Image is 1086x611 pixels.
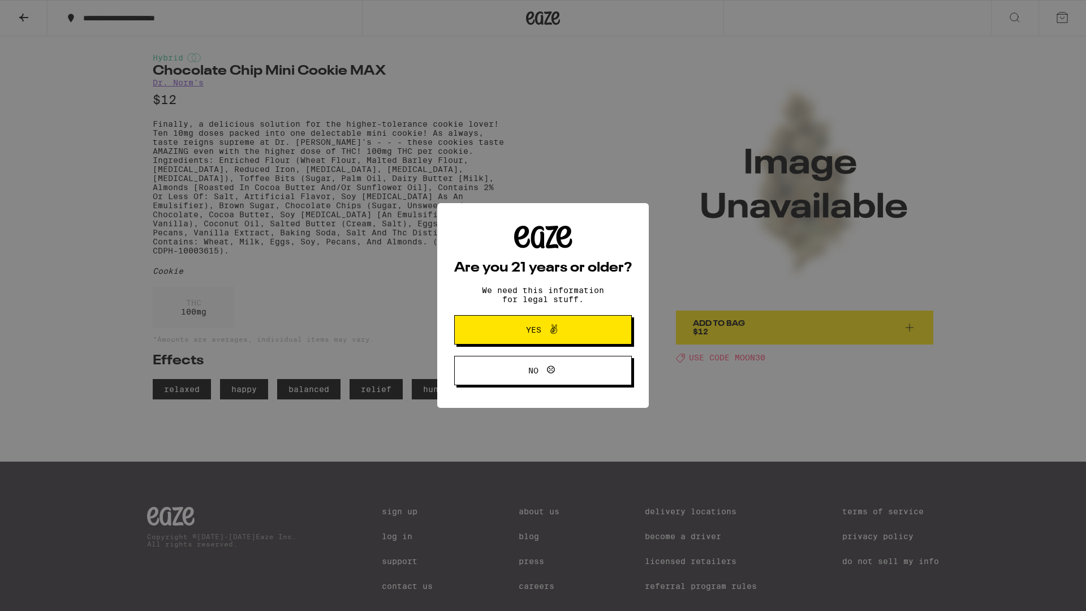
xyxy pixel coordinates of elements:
[528,367,538,375] span: No
[454,356,632,385] button: No
[526,326,541,334] span: Yes
[454,261,632,275] h2: Are you 21 years or older?
[472,286,614,304] p: We need this information for legal stuff.
[454,315,632,345] button: Yes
